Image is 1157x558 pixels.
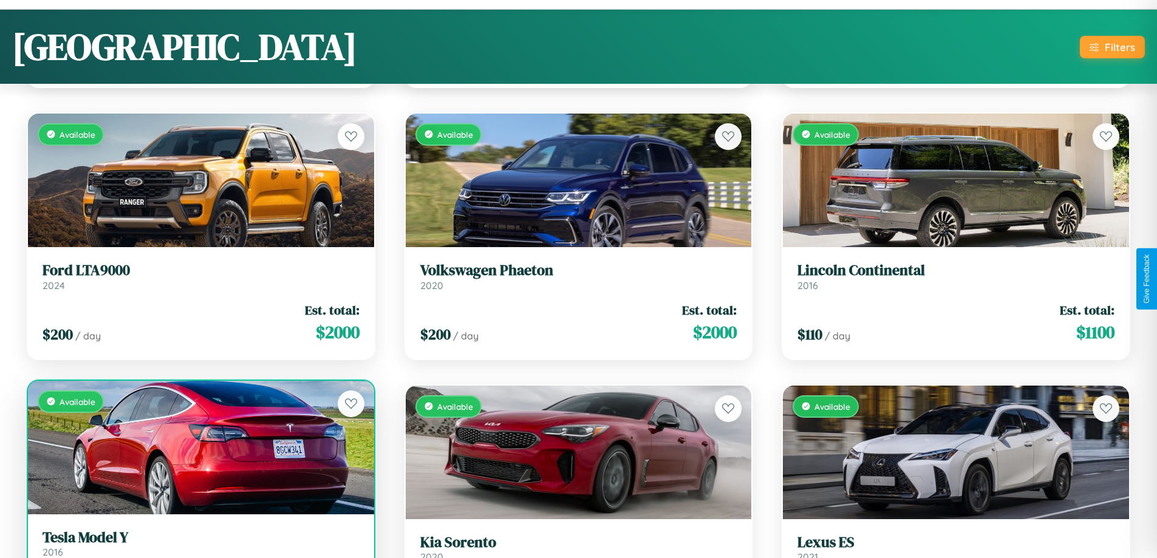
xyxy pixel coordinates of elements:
span: $ 200 [420,324,451,344]
h3: Kia Sorento [420,534,737,551]
a: Volkswagen Phaeton2020 [420,262,737,291]
span: $ 2000 [693,320,737,344]
h3: Lincoln Continental [797,262,1114,279]
span: / day [825,330,850,342]
span: 2024 [43,279,65,291]
span: $ 1100 [1076,320,1114,344]
span: Available [814,129,850,140]
span: $ 2000 [316,320,360,344]
span: Available [60,396,95,407]
div: Filters [1105,41,1135,53]
span: $ 110 [797,324,822,344]
span: Available [437,129,473,140]
span: Est. total: [682,301,737,319]
span: 2016 [43,546,63,558]
span: Available [60,129,95,140]
h3: Lexus ES [797,534,1114,551]
h3: Ford LTA9000 [43,262,360,279]
h3: Tesla Model Y [43,529,360,546]
button: Filters [1080,36,1145,58]
span: 2016 [797,279,818,291]
h1: [GEOGRAPHIC_DATA] [12,22,357,72]
span: Available [437,401,473,412]
span: Est. total: [305,301,360,319]
span: 2020 [420,279,443,291]
h3: Volkswagen Phaeton [420,262,737,279]
span: Est. total: [1060,301,1114,319]
span: / day [75,330,101,342]
div: Give Feedback [1142,254,1151,304]
a: Ford LTA90002024 [43,262,360,291]
span: / day [453,330,479,342]
a: Lincoln Continental2016 [797,262,1114,291]
span: Available [814,401,850,412]
span: $ 200 [43,324,73,344]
